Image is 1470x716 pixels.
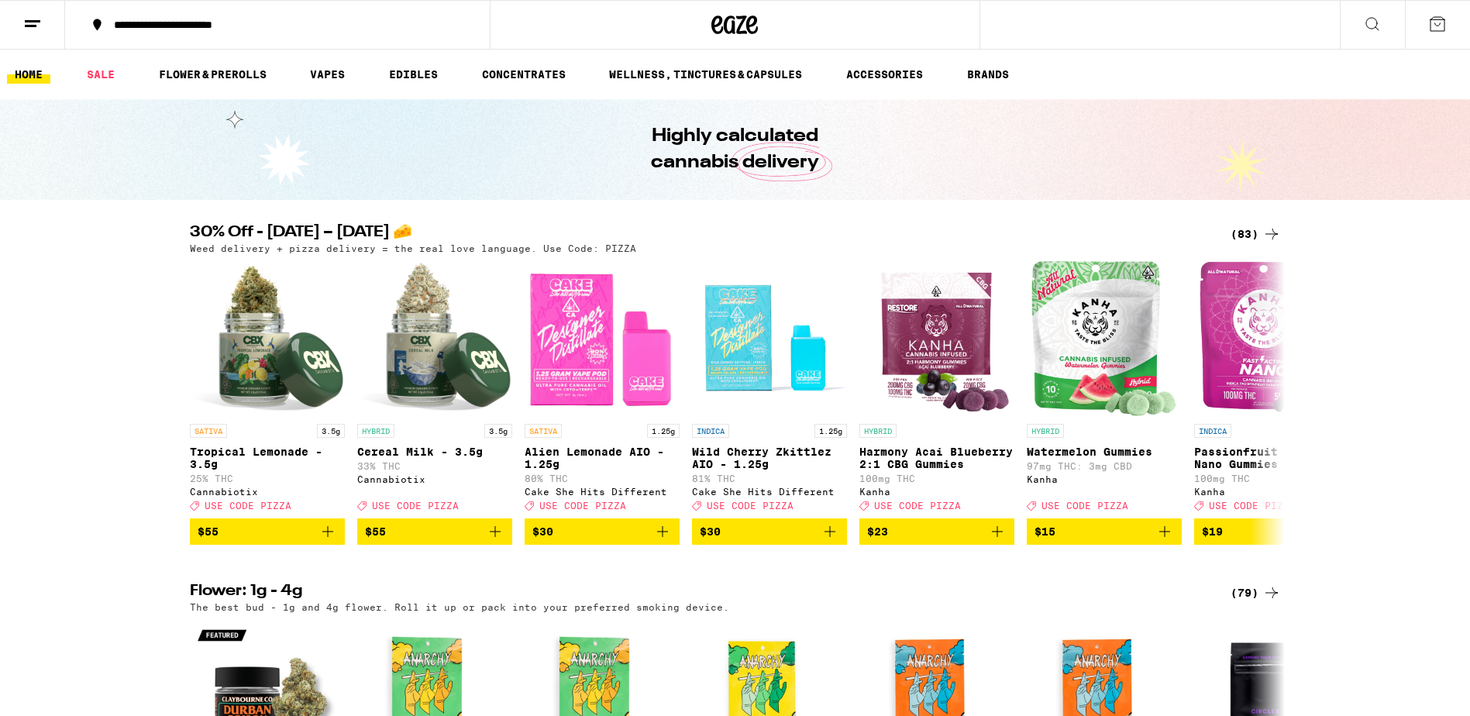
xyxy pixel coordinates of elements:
[7,65,50,84] a: HOME
[1041,501,1128,511] span: USE CODE PIZZA
[1035,525,1055,538] span: $15
[859,446,1014,470] p: Harmony Acai Blueberry 2:1 CBG Gummies
[357,261,512,518] a: Open page for Cereal Milk - 3.5g from Cannabiotix
[357,424,394,438] p: HYBRID
[365,525,386,538] span: $55
[190,261,345,518] a: Open page for Tropical Lemonade - 3.5g from Cannabiotix
[190,424,227,438] p: SATIVA
[1209,501,1296,511] span: USE CODE PIZZA
[1199,261,1343,416] img: Kanha - Passionfruit Paradise Nano Gummies
[1031,261,1176,416] img: Kanha - Watermelon Gummies
[1194,261,1349,518] a: Open page for Passionfruit Paradise Nano Gummies from Kanha
[1027,446,1182,458] p: Watermelon Gummies
[814,424,847,438] p: 1.25g
[1194,446,1349,470] p: Passionfruit Paradise Nano Gummies
[861,261,1012,416] img: Kanha - Harmony Acai Blueberry 2:1 CBG Gummies
[525,446,680,470] p: Alien Lemonade AIO - 1.25g
[1231,225,1281,243] a: (83)
[474,65,573,84] a: CONCENTRATES
[859,473,1014,484] p: 100mg THC
[525,424,562,438] p: SATIVA
[874,501,961,511] span: USE CODE PIZZA
[1194,487,1349,497] div: Kanha
[190,261,345,416] img: Cannabiotix - Tropical Lemonade - 3.5g
[532,525,553,538] span: $30
[190,487,345,497] div: Cannabiotix
[1027,461,1182,471] p: 97mg THC: 3mg CBD
[79,65,122,84] a: SALE
[601,65,810,84] a: WELLNESS, TINCTURES & CAPSULES
[357,518,512,545] button: Add to bag
[151,65,274,84] a: FLOWER & PREROLLS
[707,501,794,511] span: USE CODE PIZZA
[1202,525,1223,538] span: $19
[838,65,931,84] a: ACCESSORIES
[525,487,680,497] div: Cake She Hits Different
[539,501,626,511] span: USE CODE PIZZA
[1231,583,1281,602] a: (79)
[1194,518,1349,545] button: Add to bag
[205,501,291,511] span: USE CODE PIZZA
[1027,424,1064,438] p: HYBRID
[190,602,729,612] p: The best bud - 1g and 4g flower. Roll it up or pack into your preferred smoking device.
[190,473,345,484] p: 25% THC
[1194,473,1349,484] p: 100mg THC
[484,424,512,438] p: 3.5g
[692,473,847,484] p: 81% THC
[1027,261,1182,518] a: Open page for Watermelon Gummies from Kanha
[700,525,721,538] span: $30
[692,261,847,416] img: Cake She Hits Different - Wild Cherry Zkittlez AIO - 1.25g
[692,446,847,470] p: Wild Cherry Zkittlez AIO - 1.25g
[372,501,459,511] span: USE CODE PIZZA
[859,487,1014,497] div: Kanha
[190,446,345,470] p: Tropical Lemonade - 3.5g
[525,261,680,416] img: Cake She Hits Different - Alien Lemonade AIO - 1.25g
[302,65,353,84] a: VAPES
[357,461,512,471] p: 33% THC
[525,518,680,545] button: Add to bag
[1027,474,1182,484] div: Kanha
[1194,424,1231,438] p: INDICA
[381,65,446,84] a: EDIBLES
[647,424,680,438] p: 1.25g
[190,583,1205,602] h2: Flower: 1g - 4g
[190,518,345,545] button: Add to bag
[867,525,888,538] span: $23
[959,65,1017,84] button: BRANDS
[317,424,345,438] p: 3.5g
[198,525,219,538] span: $55
[859,261,1014,518] a: Open page for Harmony Acai Blueberry 2:1 CBG Gummies from Kanha
[190,225,1205,243] h2: 30% Off - [DATE] – [DATE] 🧀
[692,261,847,518] a: Open page for Wild Cherry Zkittlez AIO - 1.25g from Cake She Hits Different
[525,261,680,518] a: Open page for Alien Lemonade AIO - 1.25g from Cake She Hits Different
[692,518,847,545] button: Add to bag
[525,473,680,484] p: 80% THC
[357,474,512,484] div: Cannabiotix
[357,446,512,458] p: Cereal Milk - 3.5g
[859,424,897,438] p: HYBRID
[859,518,1014,545] button: Add to bag
[692,424,729,438] p: INDICA
[692,487,847,497] div: Cake She Hits Different
[190,243,636,253] p: Weed delivery + pizza delivery = the real love language. Use Code: PIZZA
[608,123,863,176] h1: Highly calculated cannabis delivery
[1027,518,1182,545] button: Add to bag
[357,261,512,416] img: Cannabiotix - Cereal Milk - 3.5g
